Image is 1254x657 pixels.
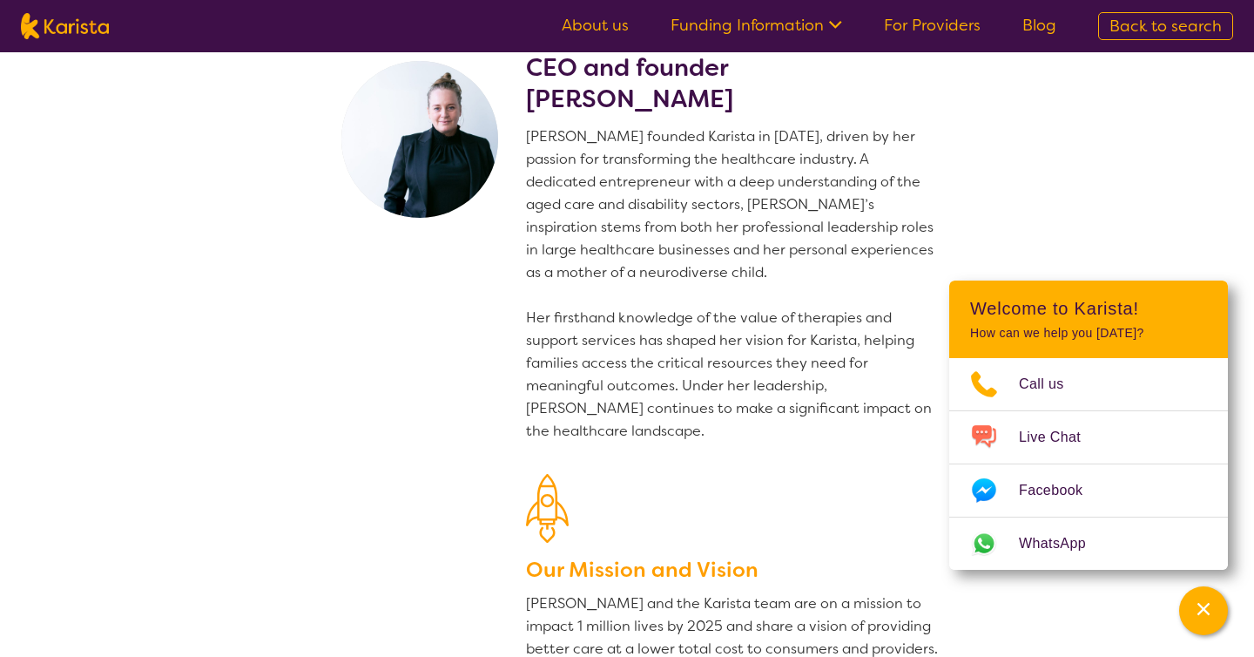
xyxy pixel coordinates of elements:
p: [PERSON_NAME] founded Karista in [DATE], driven by her passion for transforming the healthcare in... [526,125,940,443]
span: Live Chat [1019,424,1102,450]
button: Channel Menu [1179,586,1228,635]
div: Channel Menu [949,281,1228,570]
span: Back to search [1109,16,1222,37]
a: For Providers [884,15,981,36]
a: Web link opens in a new tab. [949,518,1228,570]
a: Blog [1022,15,1056,36]
span: WhatsApp [1019,531,1107,557]
h2: Welcome to Karista! [970,298,1207,319]
img: Our Mission [526,474,569,543]
a: Back to search [1098,12,1233,40]
img: Karista logo [21,13,109,39]
span: Facebook [1019,478,1103,504]
h3: Our Mission and Vision [526,554,940,586]
a: Funding Information [671,15,842,36]
p: How can we help you [DATE]? [970,326,1207,341]
ul: Choose channel [949,358,1228,570]
h2: CEO and founder [PERSON_NAME] [526,52,940,115]
a: About us [562,15,629,36]
span: Call us [1019,371,1085,397]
